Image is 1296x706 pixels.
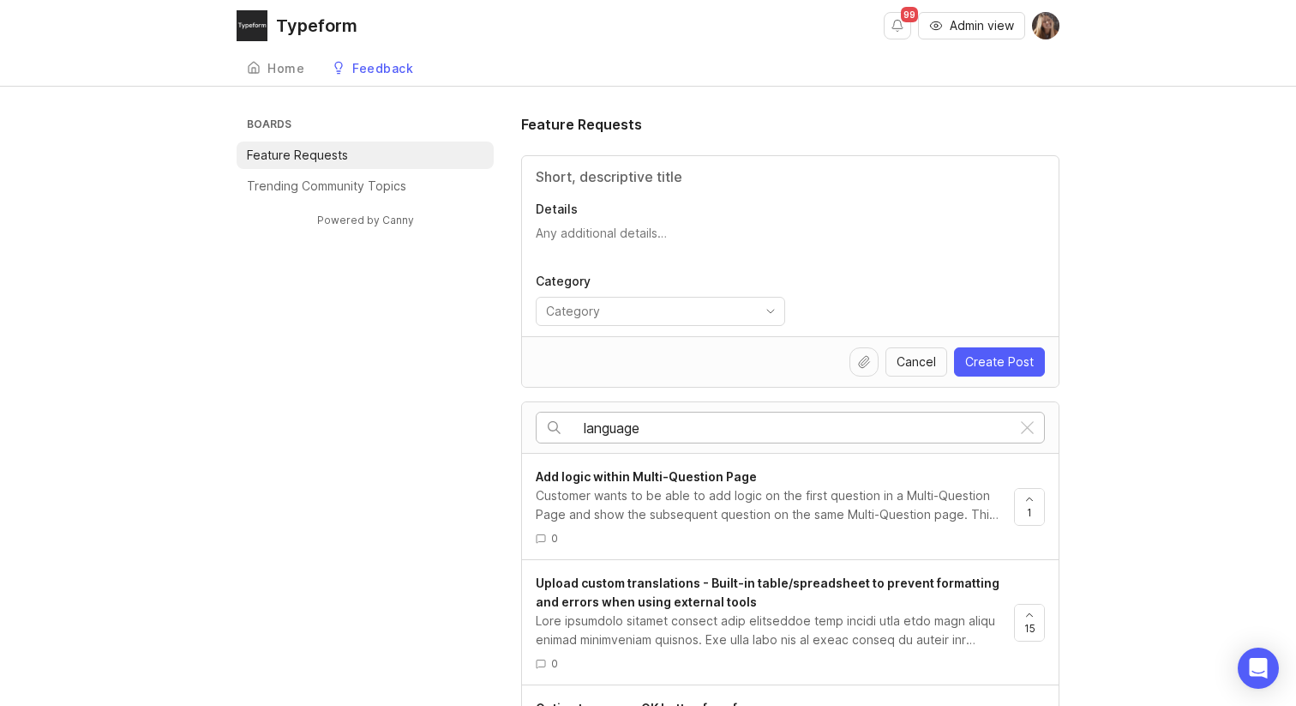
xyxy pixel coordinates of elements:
div: Typeform [276,17,357,34]
a: Feedback [321,51,423,87]
span: Create Post [965,353,1034,371]
span: Add logic within Multi-Question Page [536,469,757,484]
input: Title [536,166,1045,187]
span: 0 [551,656,558,671]
button: Create Post [954,347,1045,377]
p: Feature Requests [247,147,348,164]
div: Customer wants to be able to add logic on the first question in a Multi-Question Page and show th... [536,486,1000,524]
span: 15 [1024,621,1035,636]
span: Admin view [950,17,1014,34]
a: Feature Requests [237,142,494,169]
input: Search… [584,419,1011,437]
span: Cancel [897,353,936,371]
button: Cancel [885,347,947,377]
a: Home [237,51,315,87]
a: Add logic within Multi-Question PageCustomer wants to be able to add logic on the first question ... [536,468,1014,546]
h3: Boards [243,114,494,138]
div: Lore ipsumdolo sitamet consect adip elitseddoe temp incidi utla etdo magn aliqu enimad minimvenia... [536,612,1000,649]
p: Category [536,273,785,290]
h1: Feature Requests [521,114,642,135]
p: Trending Community Topics [247,178,406,195]
img: Laura Marco [1032,12,1059,39]
span: 0 [551,531,558,546]
button: Admin view [918,12,1025,39]
div: toggle menu [536,297,785,326]
p: Details [536,201,1045,218]
input: Category [546,302,755,321]
img: Typeform logo [237,10,267,41]
a: Upload custom translations - Built-in table/spreadsheet to prevent formatting and errors when usi... [536,574,1014,671]
div: Home [267,63,304,75]
button: 1 [1014,488,1045,526]
textarea: Details [536,225,1045,259]
div: Open Intercom Messenger [1238,648,1279,689]
span: Upload custom translations - Built-in table/spreadsheet to prevent formatting and errors when usi... [536,576,999,609]
span: 99 [901,7,918,22]
div: Feedback [352,63,413,75]
button: 15 [1014,604,1045,642]
button: Notifications [884,12,911,39]
span: 1 [1027,505,1032,520]
svg: toggle icon [757,305,784,318]
a: Powered by Canny [315,210,417,230]
a: Trending Community Topics [237,172,494,200]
